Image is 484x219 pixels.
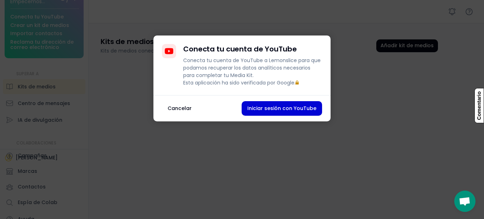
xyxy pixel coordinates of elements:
[247,105,316,112] font: Iniciar sesión con YouTube
[168,105,192,112] font: Cancelar
[162,101,197,116] button: Cancelar
[242,101,322,116] button: Iniciar sesión con YouTube
[165,47,173,55] img: YouTubeIcon.svg
[183,79,296,86] font: Esta aplicación ha sido verificada por Google.
[477,92,482,120] font: Comentario
[183,57,322,79] font: Conecta tu cuenta de YouTube a Lemonslice para que podamos recuperar los datos analíticos necesar...
[454,191,475,212] div: Chat abierto
[183,44,297,54] font: Conecta tu cuenta de YouTube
